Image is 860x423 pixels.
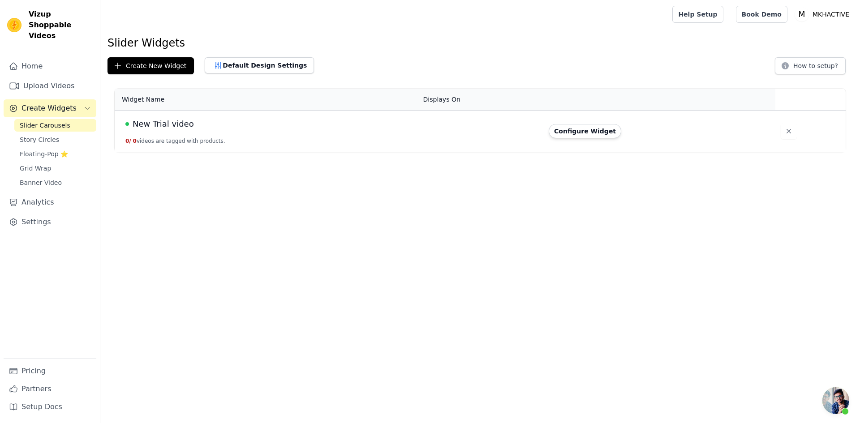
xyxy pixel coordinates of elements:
button: How to setup? [775,57,846,74]
button: Create Widgets [4,99,96,117]
a: How to setup? [775,64,846,72]
a: Partners [4,380,96,398]
a: Grid Wrap [14,162,96,175]
span: 0 [133,138,137,144]
img: Vizup [7,18,21,32]
span: Vizup Shoppable Videos [29,9,93,41]
a: Upload Videos [4,77,96,95]
span: Grid Wrap [20,164,51,173]
a: Analytics [4,193,96,211]
span: 0 / [125,138,131,144]
button: Configure Widget [549,124,621,138]
a: Setup Docs [4,398,96,416]
span: Banner Video [20,178,62,187]
text: M [799,10,805,19]
a: Slider Carousels [14,119,96,132]
a: Help Setup [672,6,723,23]
span: Slider Carousels [20,121,70,130]
a: Floating-Pop ⭐ [14,148,96,160]
span: Create Widgets [21,103,77,114]
a: Book Demo [736,6,787,23]
a: Banner Video [14,176,96,189]
button: Delete widget [781,123,797,139]
a: Settings [4,213,96,231]
div: Open chat [822,387,849,414]
th: Widget Name [115,89,418,111]
span: Floating-Pop ⭐ [20,150,68,158]
span: Live Published [125,122,129,126]
button: Default Design Settings [205,57,314,73]
a: Story Circles [14,133,96,146]
h1: Slider Widgets [107,36,853,50]
button: 0/ 0videos are tagged with products. [125,137,225,145]
button: M MKHACTIVE [795,6,853,22]
p: MKHACTIVE [809,6,853,22]
span: Story Circles [20,135,59,144]
a: Home [4,57,96,75]
a: Pricing [4,362,96,380]
button: Create New Widget [107,57,194,74]
th: Displays On [418,89,544,111]
span: New Trial video [133,118,194,130]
